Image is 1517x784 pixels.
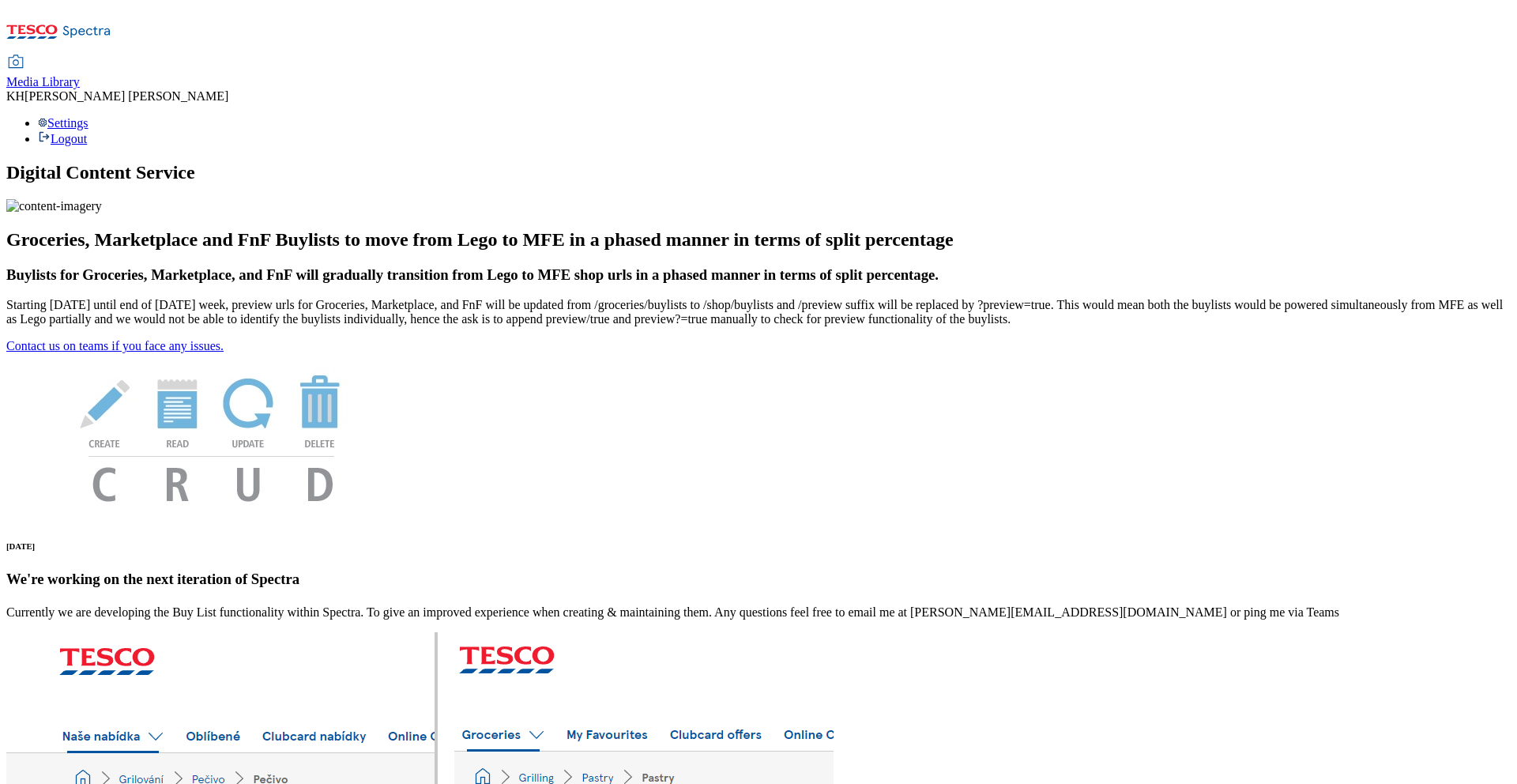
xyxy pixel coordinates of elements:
[6,339,224,352] a: Contact us on teams if you face any issues.
[6,229,1511,251] h2: Groceries, Marketplace and FnF Buylists to move from Lego to MFE in a phased manner in terms of s...
[6,75,80,89] span: Media Library
[6,605,1511,620] p: Currently we are developing the Buy List functionality within Spectra. To give an improved experi...
[6,298,1511,326] p: Starting [DATE] until end of [DATE] week, preview urls for Groceries, Marketplace, and FnF will b...
[6,541,1511,551] h6: [DATE]
[6,56,80,89] a: Media Library
[6,162,1511,183] h1: Digital Content Service
[24,89,228,103] span: [PERSON_NAME] [PERSON_NAME]
[6,89,24,103] span: KH
[6,266,1511,284] h3: Buylists for Groceries, Marketplace, and FnF will gradually transition from Lego to MFE shop urls...
[38,132,87,145] a: Logout
[6,353,417,518] img: News Image
[6,571,1511,588] h3: We're working on the next iteration of Spectra
[6,199,102,213] img: content-imagery
[38,116,88,130] a: Settings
